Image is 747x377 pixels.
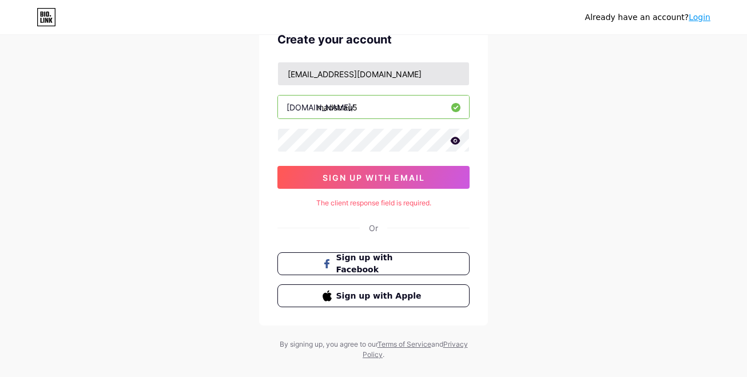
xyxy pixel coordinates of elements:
input: username [278,96,469,118]
div: [DOMAIN_NAME]/ [287,101,354,113]
div: Or [369,222,378,234]
button: Sign up with Facebook [277,252,470,275]
button: sign up with email [277,166,470,189]
span: Sign up with Facebook [336,252,425,276]
a: Terms of Service [378,340,431,348]
span: sign up with email [323,173,425,182]
div: Create your account [277,31,470,48]
span: Sign up with Apple [336,290,425,302]
input: Email [278,62,469,85]
div: By signing up, you agree to our and . [276,339,471,360]
div: The client response field is required. [277,198,470,208]
a: Login [689,13,710,22]
button: Sign up with Apple [277,284,470,307]
div: Already have an account? [585,11,710,23]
